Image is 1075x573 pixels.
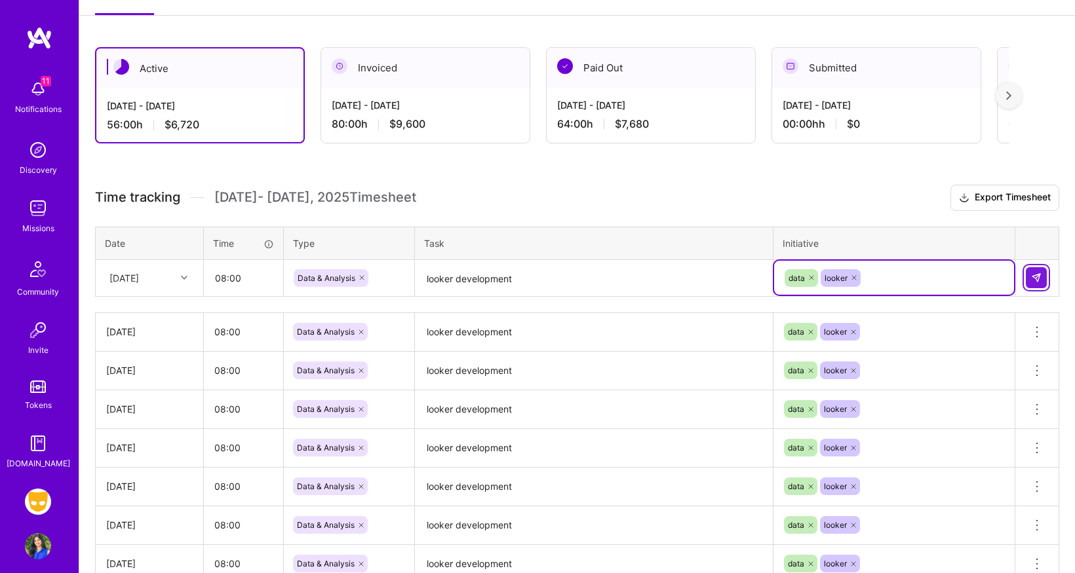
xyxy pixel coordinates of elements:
span: $0 [847,117,860,131]
div: [DATE] - [DATE] [107,99,293,113]
textarea: looker development [416,314,772,350]
img: logo [26,26,52,50]
div: Submitted [772,48,981,88]
div: [DATE] - [DATE] [332,98,519,112]
div: Paid Out [547,48,755,88]
button: Export Timesheet [950,185,1059,211]
span: data [788,365,804,375]
img: discovery [25,137,51,163]
textarea: looker development [416,261,772,296]
img: Community [22,253,54,285]
span: looker [824,481,847,491]
span: looker [824,365,847,375]
div: [DATE] [106,363,193,377]
div: 56:00 h [107,118,293,132]
img: guide book [25,430,51,456]
span: looker [824,443,847,453]
span: [DATE] - [DATE] , 2025 Timesheet [214,189,416,206]
i: icon Download [959,191,969,205]
img: Submit [1031,272,1042,283]
div: 80:00 h [332,117,519,131]
div: [DATE] [106,557,193,570]
input: HH:MM [204,353,283,388]
span: $7,680 [615,117,649,131]
img: Paid Out [557,58,573,74]
div: [DATE] [106,402,193,416]
div: [DATE] [106,441,193,454]
a: User Avatar [22,533,54,559]
input: HH:MM [204,508,283,542]
textarea: looker development [416,392,772,428]
span: data [788,481,804,491]
img: Submitted [783,58,798,74]
img: Active [113,59,129,75]
span: Data & Analysis [298,273,355,283]
textarea: looker development [416,430,772,466]
span: Data & Analysis [297,481,355,491]
img: Grindr: Data + FE + CyberSecurity + QA [25,489,51,515]
div: [DATE] - [DATE] [557,98,745,112]
div: null [1026,267,1048,288]
img: User Avatar [25,533,51,559]
th: Date [96,227,204,259]
span: data [788,559,804,568]
div: Notifications [15,102,62,116]
div: Missions [22,221,54,235]
div: Discovery [20,163,57,177]
span: Data & Analysis [297,559,355,568]
input: HH:MM [205,261,283,295]
span: data [788,520,804,530]
div: Community [17,285,59,299]
div: Initiative [783,236,1006,250]
span: looker [824,404,847,414]
textarea: looker development [416,469,772,505]
div: [DATE] [109,271,139,285]
th: Task [415,227,773,259]
div: 00:00h h [783,117,970,131]
textarea: looker development [416,353,772,389]
div: Active [96,48,303,88]
img: Submitted [1008,58,1024,74]
div: Invoiced [321,48,530,88]
span: Data & Analysis [297,327,355,337]
i: icon Chevron [181,274,187,281]
input: HH:MM [204,430,283,465]
span: Time tracking [95,189,180,206]
span: data [788,443,804,453]
div: [DATE] [106,518,193,532]
img: Invoiced [332,58,347,74]
input: HH:MM [204,392,283,426]
span: looker [825,273,848,283]
div: [DOMAIN_NAME] [7,456,70,470]
a: Grindr: Data + FE + CyberSecurity + QA [22,489,54,515]
img: right [1006,91,1011,100]
span: $6,720 [165,118,199,132]
div: [DATE] [106,325,193,339]
input: HH:MM [204,314,283,349]
div: Time [213,236,274,250]
span: Data & Analysis [297,365,355,375]
span: looker [824,559,847,568]
img: teamwork [25,195,51,221]
input: HH:MM [204,469,283,504]
textarea: looker development [416,508,772,544]
span: data [788,327,804,337]
span: data [789,273,805,283]
span: looker [824,520,847,530]
span: Data & Analysis [297,520,355,530]
span: looker [824,327,847,337]
img: Invite [25,317,51,343]
th: Type [284,227,415,259]
span: Data & Analysis [297,404,355,414]
div: Tokens [25,398,52,412]
span: 11 [41,76,51,86]
span: data [788,404,804,414]
div: [DATE] - [DATE] [783,98,970,112]
span: Data & Analysis [297,443,355,453]
div: Invite [28,343,49,357]
img: tokens [30,380,46,393]
img: bell [25,76,51,102]
span: $9,600 [389,117,425,131]
div: 64:00 h [557,117,745,131]
div: [DATE] [106,479,193,493]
